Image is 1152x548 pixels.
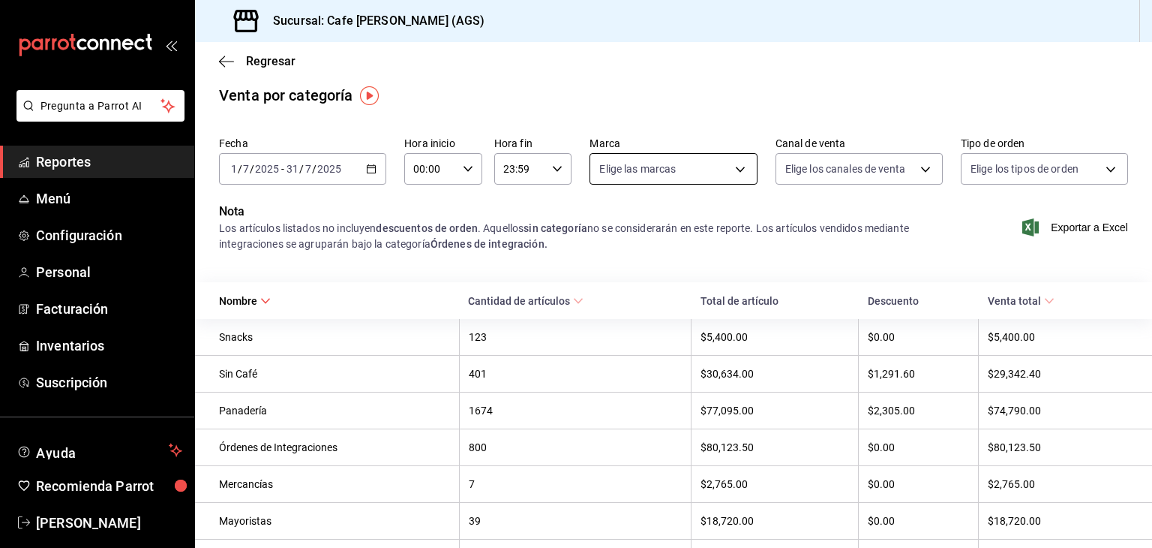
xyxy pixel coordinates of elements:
[254,163,280,175] input: ----
[868,515,969,527] div: $0.00
[430,238,547,250] strong: Órdenes de integración.
[494,138,572,149] label: Hora fin
[36,513,182,533] span: [PERSON_NAME]
[230,163,238,175] input: --
[36,188,182,209] span: Menú
[312,163,316,175] span: /
[250,163,254,175] span: /
[859,282,979,319] th: Descuento
[868,368,969,380] div: $1,291.60
[404,138,482,149] label: Hora inicio
[468,295,583,307] span: Cantidad de artículos
[219,84,353,107] div: Venta por categoría
[469,331,682,343] div: 123
[469,405,682,417] div: 1674
[36,372,182,393] span: Suscripción
[304,163,312,175] input: --
[868,405,969,417] div: $2,305.00
[246,54,295,68] span: Regresar
[970,161,1078,176] span: Elige los tipos de orden
[299,163,304,175] span: /
[219,221,943,252] div: Los artículos listados no incluyen . Aquellos no se considerarán en este reporte. Los artículos v...
[219,515,450,527] div: Mayoristas
[219,368,450,380] div: Sin Café
[40,98,161,114] span: Pregunta a Parrot AI
[36,476,182,496] span: Recomienda Parrot
[36,336,182,356] span: Inventarios
[988,295,1054,307] span: Venta total
[219,203,943,221] p: Nota
[36,152,182,172] span: Reportes
[242,163,250,175] input: --
[700,368,849,380] div: $30,634.00
[36,225,182,245] span: Configuración
[469,441,682,453] div: 800
[469,515,682,527] div: 39
[785,161,905,176] span: Elige los canales de venta
[219,405,450,417] div: Panadería
[988,515,1128,527] div: $18,720.00
[700,515,849,527] div: $18,720.00
[36,299,182,319] span: Facturación
[868,478,969,490] div: $0.00
[238,163,242,175] span: /
[261,12,484,30] h3: Sucursal: Cafe [PERSON_NAME] (AGS)
[868,331,969,343] div: $0.00
[219,478,450,490] div: Mercancías
[589,138,757,149] label: Marca
[219,54,295,68] button: Regresar
[961,138,1128,149] label: Tipo de orden
[360,86,379,105] img: Tooltip marker
[988,478,1128,490] div: $2,765.00
[16,90,184,122] button: Pregunta a Parrot AI
[165,39,177,51] button: open_drawer_menu
[469,478,682,490] div: 7
[988,405,1128,417] div: $74,790.00
[700,405,849,417] div: $77,095.00
[376,222,478,234] strong: descuentos de orden
[700,441,849,453] div: $80,123.50
[219,138,386,149] label: Fecha
[1025,218,1128,236] button: Exportar a Excel
[988,331,1128,343] div: $5,400.00
[868,441,969,453] div: $0.00
[10,109,184,125] a: Pregunta a Parrot AI
[219,441,450,453] div: Órdenes de Integraciones
[36,441,163,459] span: Ayuda
[469,368,682,380] div: 401
[219,331,450,343] div: Snacks
[775,138,943,149] label: Canal de venta
[691,282,859,319] th: Total de artículo
[700,331,849,343] div: $5,400.00
[599,161,676,176] span: Elige las marcas
[700,478,849,490] div: $2,765.00
[36,262,182,282] span: Personal
[316,163,342,175] input: ----
[523,222,587,234] strong: sin categoría
[988,441,1128,453] div: $80,123.50
[988,368,1128,380] div: $29,342.40
[281,163,284,175] span: -
[219,295,271,307] span: Nombre
[286,163,299,175] input: --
